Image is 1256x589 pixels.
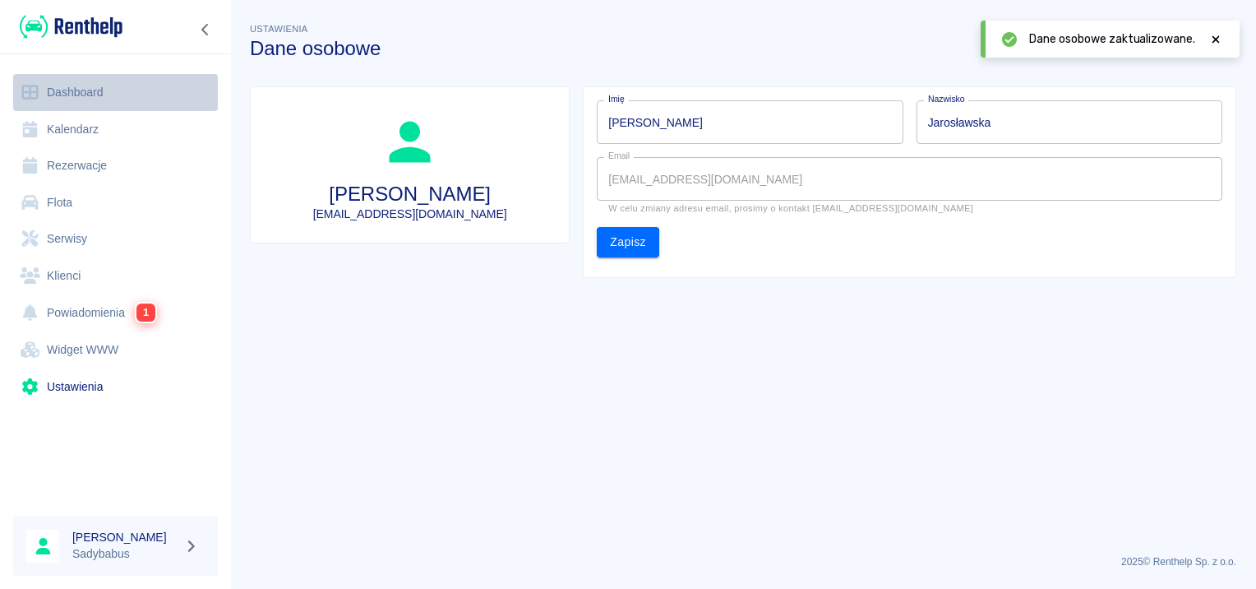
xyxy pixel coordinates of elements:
[13,111,218,148] a: Kalendarz
[928,93,965,105] label: Nazwisko
[193,19,218,40] button: Zwiń nawigację
[13,220,218,257] a: Serwisy
[608,203,1211,214] p: W celu zmiany adresu email, prosimy o kontakt [EMAIL_ADDRESS][DOMAIN_NAME]
[313,206,507,223] p: [EMAIL_ADDRESS][DOMAIN_NAME]
[608,93,625,105] label: Imię
[72,529,178,545] h6: [PERSON_NAME]
[13,147,218,184] a: Rezerwacje
[13,184,218,221] a: Flota
[250,24,308,34] span: Ustawienia
[597,227,659,257] button: Zapisz
[250,37,1236,60] h3: Dane osobowe
[13,257,218,294] a: Klienci
[13,332,218,369] a: Widget WWW
[13,13,122,40] a: Renthelp logo
[136,304,155,322] span: 1
[608,150,630,162] label: Email
[1029,30,1195,48] span: Dane osobowe zaktualizowane.
[13,74,218,111] a: Dashboard
[13,294,218,332] a: Powiadomienia1
[20,13,122,40] img: Renthelp logo
[250,554,1236,569] p: 2025 © Renthelp Sp. z o.o.
[13,369,218,406] a: Ustawienia
[72,545,178,563] p: Sadybabus
[329,183,491,206] h3: [PERSON_NAME]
